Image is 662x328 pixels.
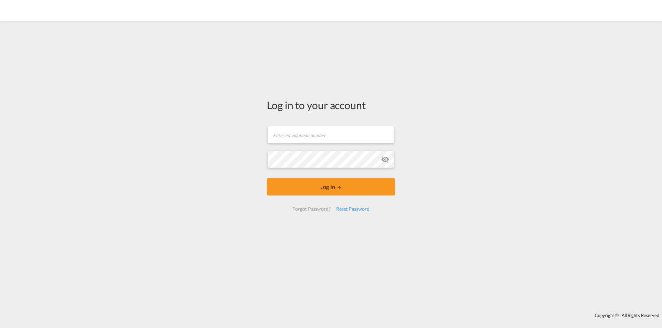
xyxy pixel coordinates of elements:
md-icon: icon-eye-off [381,155,389,163]
input: Enter email/phone number [268,126,394,143]
div: Forgot Password? [290,203,333,215]
div: Reset Password [333,203,372,215]
div: Log in to your account [267,98,395,112]
button: LOGIN [267,178,395,195]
